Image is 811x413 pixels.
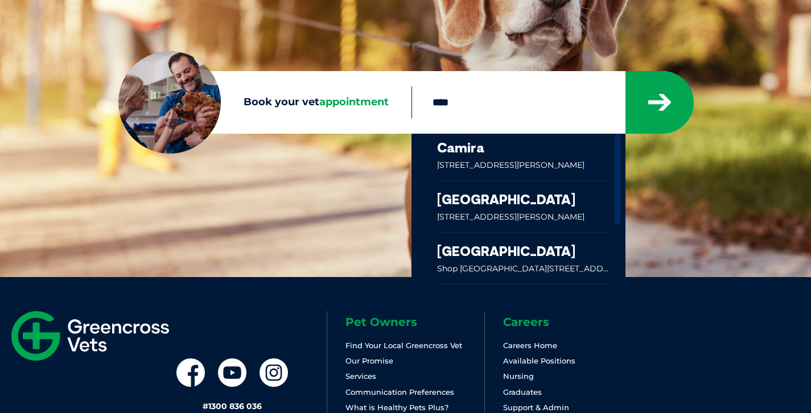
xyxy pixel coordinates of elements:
[345,316,484,328] h6: Pet Owners
[503,341,557,350] a: Careers Home
[319,96,389,108] span: appointment
[118,94,411,111] label: Book your vet
[203,401,262,411] a: #1300 836 036
[345,403,448,412] a: What is Healthy Pets Plus?
[503,356,575,365] a: Available Positions
[503,371,534,381] a: Nursing
[203,401,208,411] span: #
[345,387,454,397] a: Communication Preferences
[345,341,462,350] a: Find Your Local Greencross Vet
[503,316,642,328] h6: Careers
[503,387,542,397] a: Graduates
[503,403,569,412] a: Support & Admin
[345,371,376,381] a: Services
[345,356,393,365] a: Our Promise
